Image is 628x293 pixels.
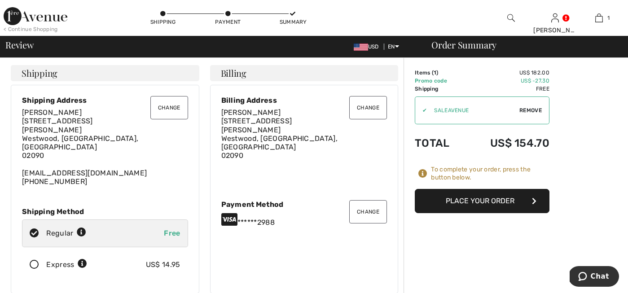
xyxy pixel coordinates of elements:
[150,96,188,119] button: Change
[4,25,58,33] div: < Continue Shopping
[5,40,34,49] span: Review
[46,228,86,239] div: Regular
[533,26,576,35] div: [PERSON_NAME]
[22,117,138,160] span: [STREET_ADDRESS][PERSON_NAME] Westwood, [GEOGRAPHIC_DATA], [GEOGRAPHIC_DATA] 02090
[431,166,549,182] div: To complete your order, press the button below.
[22,96,188,105] div: Shipping Address
[570,266,619,289] iframe: Opens a widget where you can chat to one of our agents
[415,69,465,77] td: Items ( )
[415,106,427,114] div: ✔
[354,44,368,51] img: US Dollar
[22,207,188,216] div: Shipping Method
[577,13,620,23] a: 1
[164,229,180,237] span: Free
[415,85,465,93] td: Shipping
[221,200,387,209] div: Payment Method
[349,200,387,223] button: Change
[507,13,515,23] img: search the website
[519,106,542,114] span: Remove
[388,44,399,50] span: EN
[354,44,382,50] span: USD
[551,13,559,23] img: My Info
[221,108,281,117] span: [PERSON_NAME]
[434,70,436,76] span: 1
[551,13,559,22] a: Sign In
[607,14,610,22] span: 1
[215,18,242,26] div: Payment
[415,77,465,85] td: Promo code
[221,117,338,160] span: [STREET_ADDRESS][PERSON_NAME] Westwood, [GEOGRAPHIC_DATA], [GEOGRAPHIC_DATA] 02090
[22,69,57,78] span: Shipping
[421,40,623,49] div: Order Summary
[465,77,549,85] td: US$ -27.30
[465,128,549,158] td: US$ 154.70
[349,96,387,119] button: Change
[146,259,180,270] div: US$ 14.95
[149,18,176,26] div: Shipping
[465,69,549,77] td: US$ 182.00
[465,85,549,93] td: Free
[221,96,387,105] div: Billing Address
[280,18,307,26] div: Summary
[46,259,87,270] div: Express
[221,69,246,78] span: Billing
[4,7,67,25] img: 1ère Avenue
[595,13,603,23] img: My Bag
[415,189,549,213] button: Place Your Order
[427,97,519,124] input: Promo code
[22,108,188,186] div: [EMAIL_ADDRESS][DOMAIN_NAME] [PHONE_NUMBER]
[415,128,465,158] td: Total
[22,108,82,117] span: [PERSON_NAME]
